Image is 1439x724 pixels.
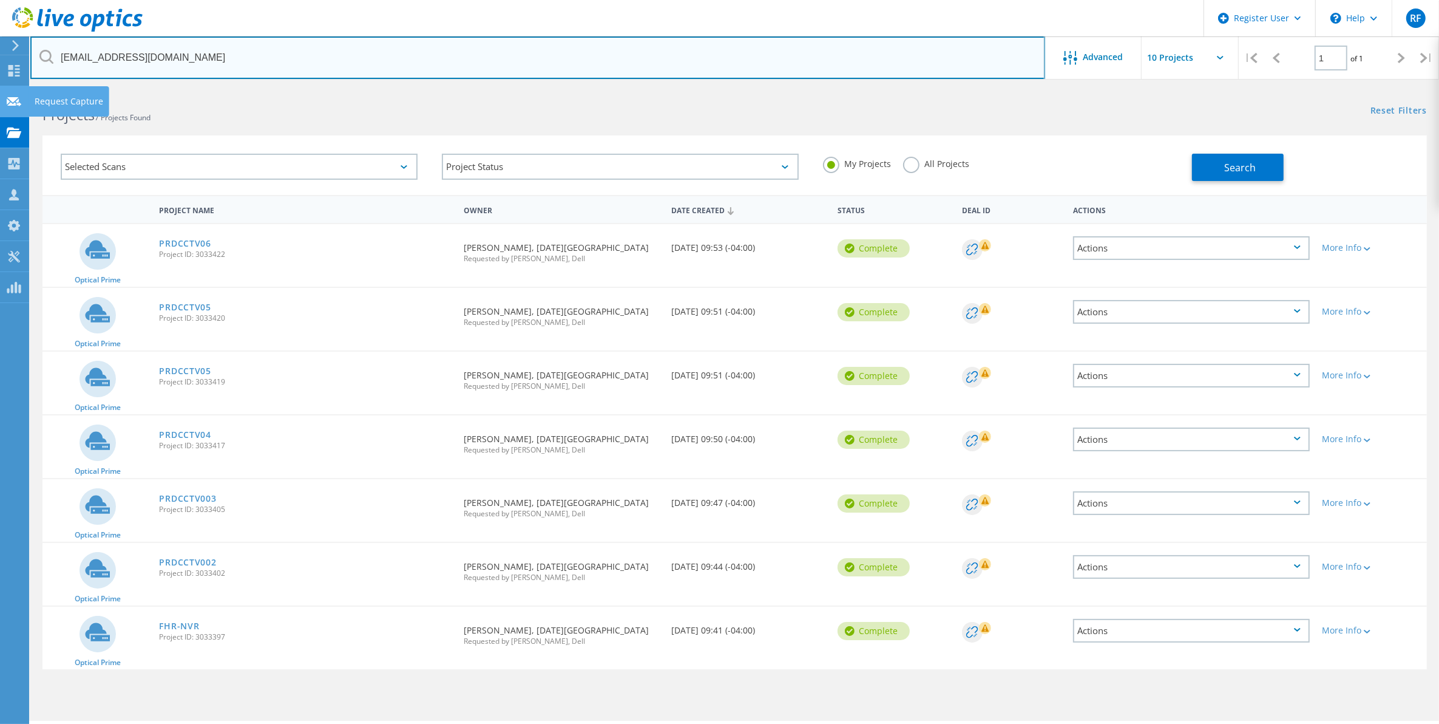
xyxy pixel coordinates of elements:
[838,431,910,449] div: Complete
[458,288,665,338] div: [PERSON_NAME], [DATE][GEOGRAPHIC_DATA]
[75,595,121,603] span: Optical Prime
[838,558,910,576] div: Complete
[442,154,799,180] div: Project Status
[75,404,121,411] span: Optical Prime
[159,506,452,513] span: Project ID: 3033405
[1192,154,1284,181] button: Search
[838,239,910,258] div: Complete
[838,367,910,385] div: Complete
[1073,236,1310,260] div: Actions
[1322,435,1420,443] div: More Info
[1073,491,1310,515] div: Actions
[665,224,831,264] div: [DATE] 09:53 (-04:00)
[159,431,211,439] a: PRDCCTV04
[75,659,121,666] span: Optical Prime
[30,36,1045,79] input: Search projects by name, owner, ID, company, etc
[1083,53,1123,61] span: Advanced
[1350,53,1363,64] span: of 1
[464,319,659,326] span: Requested by [PERSON_NAME], Dell
[1067,198,1316,220] div: Actions
[1322,244,1420,252] div: More Info
[75,340,121,347] span: Optical Prime
[1322,371,1420,380] div: More Info
[458,479,665,530] div: [PERSON_NAME], [DATE][GEOGRAPHIC_DATA]
[159,378,452,386] span: Project ID: 3033419
[159,633,452,641] span: Project ID: 3033397
[75,468,121,475] span: Optical Prime
[159,570,452,577] span: Project ID: 3033402
[1322,626,1420,635] div: More Info
[458,224,665,275] div: [PERSON_NAME], [DATE][GEOGRAPHIC_DATA]
[458,198,665,220] div: Owner
[1414,36,1439,80] div: |
[665,198,831,221] div: Date Created
[1239,36,1264,80] div: |
[903,157,969,168] label: All Projects
[1322,562,1420,571] div: More Info
[1073,428,1310,451] div: Actions
[665,543,831,583] div: [DATE] 09:44 (-04:00)
[1322,499,1420,507] div: More Info
[1370,106,1427,117] a: Reset Filters
[1073,555,1310,579] div: Actions
[831,198,956,220] div: Status
[35,97,103,106] div: Request Capture
[838,303,910,321] div: Complete
[956,198,1066,220] div: Deal Id
[1073,364,1310,388] div: Actions
[458,543,665,593] div: [PERSON_NAME], [DATE][GEOGRAPHIC_DATA]
[464,638,659,645] span: Requested by [PERSON_NAME], Dell
[464,574,659,581] span: Requested by [PERSON_NAME], Dell
[159,558,216,567] a: PRDCCTV002
[12,26,143,34] a: Live Optics Dashboard
[464,446,659,454] span: Requested by [PERSON_NAME], Dell
[1330,13,1341,24] svg: \n
[464,255,659,262] span: Requested by [PERSON_NAME], Dell
[159,239,211,248] a: PRDCCTV06
[75,276,121,284] span: Optical Prime
[159,315,452,322] span: Project ID: 3033420
[838,622,910,640] div: Complete
[665,352,831,392] div: [DATE] 09:51 (-04:00)
[159,494,216,503] a: PRDCCTV003
[665,415,831,456] div: [DATE] 09:50 (-04:00)
[1225,161,1256,174] span: Search
[665,288,831,328] div: [DATE] 09:51 (-04:00)
[153,198,458,220] div: Project Name
[464,383,659,390] span: Requested by [PERSON_NAME], Dell
[159,251,452,258] span: Project ID: 3033422
[458,415,665,466] div: [PERSON_NAME], [DATE][GEOGRAPHIC_DATA]
[61,154,418,180] div: Selected Scans
[665,607,831,647] div: [DATE] 09:41 (-04:00)
[159,622,199,630] a: FHR-NVR
[95,112,151,123] span: 7 Projects Found
[75,531,121,539] span: Optical Prime
[823,157,891,168] label: My Projects
[458,607,665,657] div: [PERSON_NAME], [DATE][GEOGRAPHIC_DATA]
[159,442,452,449] span: Project ID: 3033417
[159,367,211,375] a: PRDCCTV05
[1073,300,1310,324] div: Actions
[665,479,831,519] div: [DATE] 09:47 (-04:00)
[1410,13,1421,23] span: RF
[1073,619,1310,643] div: Actions
[458,352,665,402] div: [PERSON_NAME], [DATE][GEOGRAPHIC_DATA]
[159,303,211,312] a: PRDCCTV05
[1322,307,1420,316] div: More Info
[838,494,910,513] div: Complete
[464,510,659,517] span: Requested by [PERSON_NAME], Dell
